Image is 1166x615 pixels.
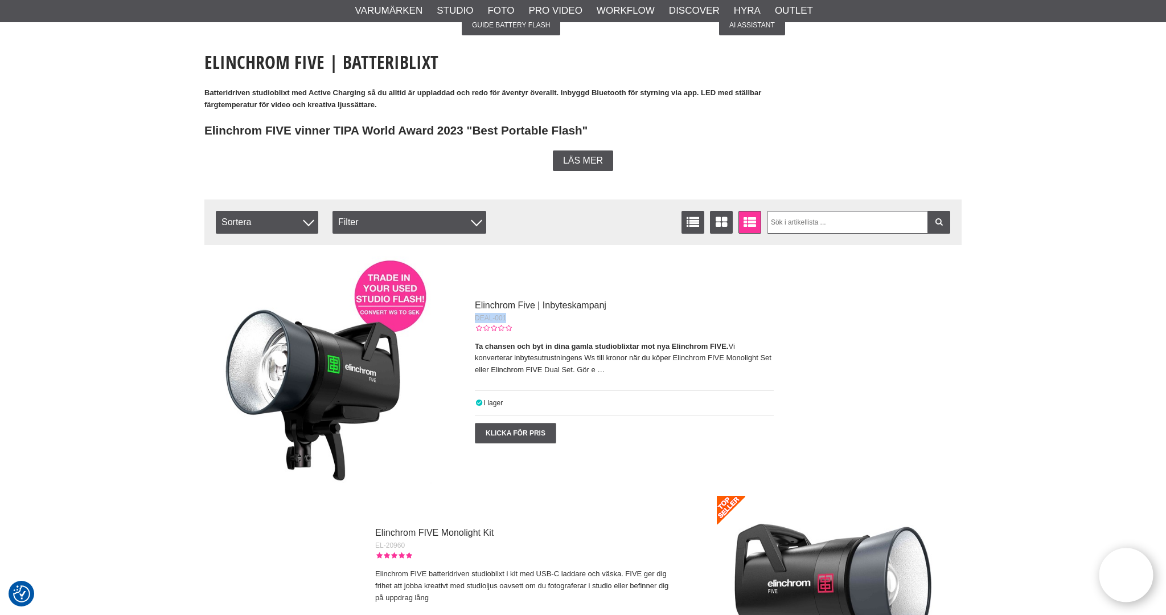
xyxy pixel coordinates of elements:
[475,342,728,351] strong: Ta chansen och byt in dina gamla studioblixtar mot nya Elinchrom FIVE.
[204,50,785,75] h1: Elinchrom FIVE | Batteriblixt
[681,211,704,234] a: Listvisning
[437,3,473,18] a: Studio
[528,3,582,18] a: Pro Video
[767,211,951,234] input: Sök i artikellista ...
[375,551,412,561] div: Kundbetyg: 5.00
[375,568,674,604] p: Elinchrom FIVE batteridriven studioblixt i kit med USB-C laddare och väska. FIVE ger dig frihet a...
[927,211,950,234] a: Filtrera
[710,211,733,234] a: Fönstervisning
[204,123,785,139] h2: Elinchrom FIVE vinner TIPA World Award 2023 "Best Portable Flash"
[13,584,30,604] button: Samtyckesinställningar
[375,541,405,549] span: EL-20960
[475,399,484,407] i: I lager
[475,323,511,333] div: Kundbetyg: 0
[204,88,761,109] strong: Batteridriven studioblixt med Active Charging så du alltid är uppladdad och redo för äventyr över...
[734,3,761,18] a: Hyra
[487,3,514,18] a: Foto
[475,300,606,310] a: Elinchrom Five | Inbyteskampanj
[738,211,761,234] a: Utökad listvisning
[204,256,432,484] img: Elinchrom Five | Inbyteskampanj
[475,341,774,376] p: Vi konverterar inbytesutrustningens Ws till kronor när du köper Elinchrom FIVE Monolight Set elle...
[13,585,30,602] img: Revisit consent button
[375,528,494,537] a: Elinchrom FIVE Monolight Kit
[475,423,556,443] a: Klicka för pris
[484,399,503,407] span: I lager
[462,15,560,35] span: Guide Battery Flash
[475,314,506,322] span: DEAL-001
[669,3,720,18] a: Discover
[597,365,605,374] a: …
[563,156,603,166] span: Läs mer
[332,211,486,234] div: Filter
[719,15,785,35] span: AI Assistant
[775,3,813,18] a: Outlet
[597,3,655,18] a: Workflow
[216,211,318,234] span: Sortera
[355,3,423,18] a: Varumärken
